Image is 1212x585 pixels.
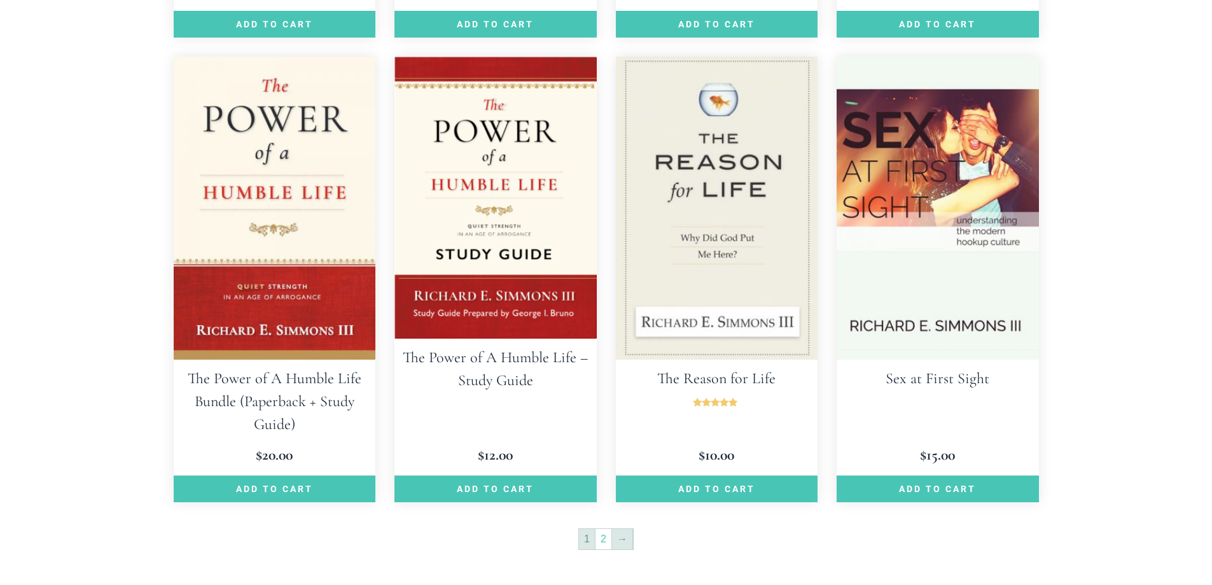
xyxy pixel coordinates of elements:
span: Page 1 [579,529,595,549]
img: Sex at First Sight [837,57,1039,360]
a: Add to cart: “Walking by Faith Through a Pandemic” [616,11,818,38]
img: The Power of A Humble Life - Study Guide [394,57,597,339]
a: The Power of A Humble Life – Study Guide $12.00 [394,57,597,467]
span: $ [699,446,705,464]
bdi: 10.00 [699,446,734,464]
h2: The Reason for Life [616,360,818,398]
a: The Reason for LifeRated 5.00 out of 5 $10.00 [616,57,818,467]
span: $ [256,446,262,464]
img: The Power of A Humble Life Bundle (Paperback + Study Guide) [174,57,376,360]
span: $ [478,446,484,464]
a: Sex at First Sight $15.00 [837,57,1039,467]
a: Add to cart: “The Reason for Life” [616,476,818,502]
img: The Reason for Life [616,57,818,360]
bdi: 12.00 [478,446,513,464]
bdi: 20.00 [256,446,293,464]
h2: The Power of A Humble Life – Study Guide [394,339,597,400]
a: The Power of A Humble Life Bundle (Paperback + Study Guide) $20.00 [174,57,376,467]
div: Rated 5.00 out of 5 [693,398,740,407]
a: Add to cart: “Sex at First Sight” [837,476,1039,502]
span: Rated out of 5 [693,398,740,437]
span: $ [920,446,926,464]
a: Add to cart: “A Life of Excellence - Graduate Edition” [837,11,1039,38]
a: Add to cart: “The Power of A Humble Life - Study Guide” [394,476,597,502]
a: Page 2 [596,529,611,549]
a: Add to cart: “The Power of A Humble Life Bundle (Paperback + Study Guide)” [174,476,376,502]
bdi: 15.00 [920,446,955,464]
a: → [612,529,632,549]
a: Add to cart: “Reflections on the Existence of God - Study Guide” [394,11,597,38]
h2: Sex at First Sight [837,360,1039,398]
h2: The Power of A Humble Life Bundle (Paperback + Study Guide) [174,360,376,444]
a: Add to cart: “Reflections on the Existence of God” [174,11,376,38]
